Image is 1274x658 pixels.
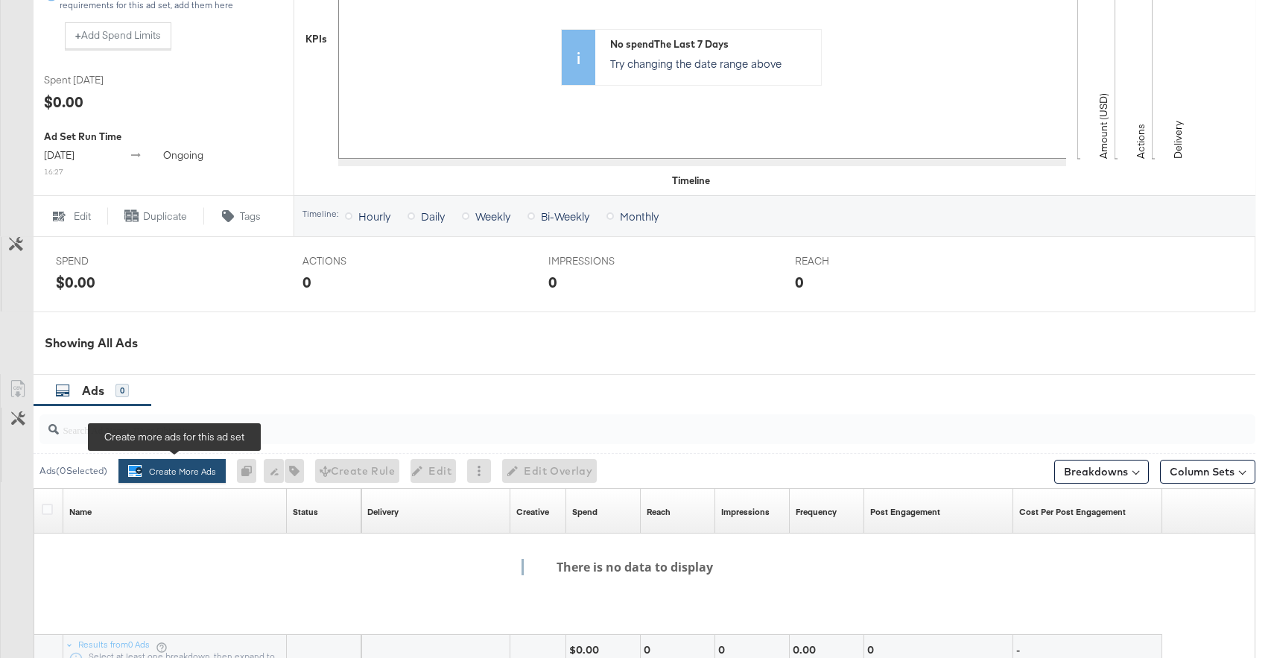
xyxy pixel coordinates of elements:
span: IMPRESSIONS [548,254,660,268]
span: ongoing [163,148,203,162]
button: Create More AdsCreate more ads for this ad set [118,459,226,483]
div: Ad Set Run Time [44,130,282,144]
span: Daily [421,209,445,224]
div: 0 [237,459,264,483]
span: Edit [74,209,91,224]
a: The number of people your ad was served to. [647,506,671,518]
a: The total amount spent to date. [572,506,598,518]
div: $0.00 [56,271,95,293]
a: Shows the current state of your Ad. [293,506,318,518]
span: Spent [DATE] [44,73,156,87]
span: ACTIONS [302,254,414,268]
div: No spend The Last 7 Days [610,37,814,51]
div: Post Engagement [870,506,940,518]
a: Ad Name. [69,506,92,518]
a: The average number of times your ad was served to each person. [796,506,837,518]
div: Reach [647,506,671,518]
input: Search Ad Name, ID or Objective [59,409,1145,438]
button: Breakdowns [1054,460,1149,484]
div: Ads ( 0 Selected) [39,464,107,478]
button: Duplicate [107,207,204,225]
div: 0 [115,384,129,397]
div: Showing All Ads [45,335,1255,352]
a: The number of times your ad was served. On mobile apps an ad is counted as served the first time ... [721,506,770,518]
a: Shows the creative associated with your ad. [516,506,549,518]
div: Spend [572,506,598,518]
div: 0 [302,271,311,293]
span: Monthly [620,209,659,224]
span: Bi-Weekly [541,209,589,224]
button: Tags [204,207,279,225]
div: $0.00 [44,91,83,113]
span: Hourly [358,209,390,224]
button: Edit [33,207,107,225]
div: Status [293,506,318,518]
span: Tags [240,209,261,224]
div: Cost Per Post Engagement [1019,506,1126,518]
span: REACH [795,254,907,268]
div: Frequency [796,506,837,518]
span: Duplicate [143,209,187,224]
sub: 16:27 [44,166,63,177]
span: SPEND [56,254,168,268]
div: 0 [795,271,804,293]
a: The number of actions related to your Page's posts as a result of your ad. [870,506,940,518]
div: Impressions [721,506,770,518]
button: +Add Spend Limits [65,22,171,49]
span: Weekly [475,209,510,224]
span: Ads [82,383,104,398]
a: The average cost per action related to your Page's posts as a result of your ad. [1019,506,1126,518]
h4: There is no data to display [522,559,734,575]
button: Column Sets [1160,460,1255,484]
span: [DATE] [44,148,75,162]
div: 0 [548,271,557,293]
div: Name [69,506,92,518]
div: Creative [516,506,549,518]
a: Reflects the ability of your Ad to achieve delivery. [367,506,399,518]
div: Timeline: [302,209,339,219]
p: Try changing the date range above [610,56,814,71]
div: Delivery [367,506,399,518]
strong: + [75,28,81,42]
